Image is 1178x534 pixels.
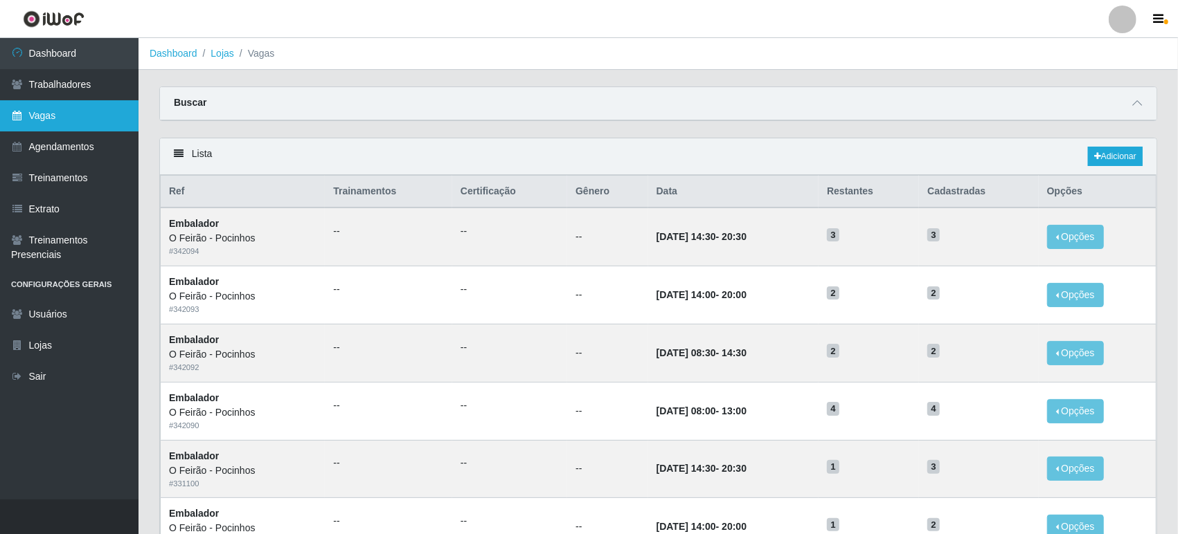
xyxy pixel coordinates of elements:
[927,286,940,300] span: 2
[827,344,839,358] span: 2
[919,176,1038,208] th: Cadastradas
[1047,399,1104,423] button: Opções
[927,228,940,242] span: 3
[1047,225,1104,249] button: Opções
[827,518,839,532] span: 1
[169,276,219,287] strong: Embalador
[722,347,747,358] time: 14:30
[461,514,559,528] ul: --
[169,246,316,257] div: # 342094
[927,344,940,358] span: 2
[169,478,316,490] div: # 331100
[333,340,444,355] ul: --
[827,460,839,474] span: 1
[461,224,559,239] ul: --
[23,10,84,28] img: CoreUI Logo
[1088,147,1143,166] a: Adicionar
[333,282,444,297] ul: --
[567,208,648,266] td: --
[169,347,316,362] div: O Feirão - Pocinhos
[722,289,747,300] time: 20:00
[567,266,648,324] td: --
[461,282,559,297] ul: --
[461,340,559,355] ul: --
[827,228,839,242] span: 3
[927,518,940,532] span: 2
[657,231,716,242] time: [DATE] 14:30
[657,405,716,416] time: [DATE] 08:00
[1047,457,1104,481] button: Opções
[150,48,197,59] a: Dashboard
[169,508,219,519] strong: Embalador
[169,289,316,304] div: O Feirão - Pocinhos
[452,176,567,208] th: Certificação
[657,231,747,242] strong: -
[927,402,940,416] span: 4
[827,402,839,416] span: 4
[657,289,747,300] strong: -
[1047,283,1104,307] button: Opções
[325,176,452,208] th: Trainamentos
[567,324,648,382] td: --
[819,176,919,208] th: Restantes
[657,521,716,532] time: [DATE] 14:00
[169,392,219,403] strong: Embalador
[567,382,648,440] td: --
[657,289,716,300] time: [DATE] 14:00
[169,405,316,420] div: O Feirão - Pocinhos
[161,176,325,208] th: Ref
[211,48,233,59] a: Lojas
[722,231,747,242] time: 20:30
[234,46,275,61] li: Vagas
[169,463,316,478] div: O Feirão - Pocinhos
[722,463,747,474] time: 20:30
[169,334,219,345] strong: Embalador
[722,405,747,416] time: 13:00
[169,420,316,432] div: # 342090
[567,440,648,498] td: --
[657,463,716,474] time: [DATE] 14:30
[461,398,559,413] ul: --
[169,362,316,374] div: # 342092
[333,456,444,470] ul: --
[139,38,1178,70] nav: breadcrumb
[657,521,747,532] strong: -
[927,460,940,474] span: 3
[169,450,219,461] strong: Embalador
[1039,176,1157,208] th: Opções
[657,347,716,358] time: [DATE] 08:30
[827,286,839,300] span: 2
[333,514,444,528] ul: --
[169,218,219,229] strong: Embalador
[169,231,316,246] div: O Feirão - Pocinhos
[567,176,648,208] th: Gênero
[461,456,559,470] ul: --
[333,224,444,239] ul: --
[1047,341,1104,365] button: Opções
[722,521,747,532] time: 20:00
[333,398,444,413] ul: --
[160,138,1157,175] div: Lista
[657,347,747,358] strong: -
[169,304,316,315] div: # 342093
[657,405,747,416] strong: -
[657,463,747,474] strong: -
[174,97,206,108] strong: Buscar
[648,176,819,208] th: Data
